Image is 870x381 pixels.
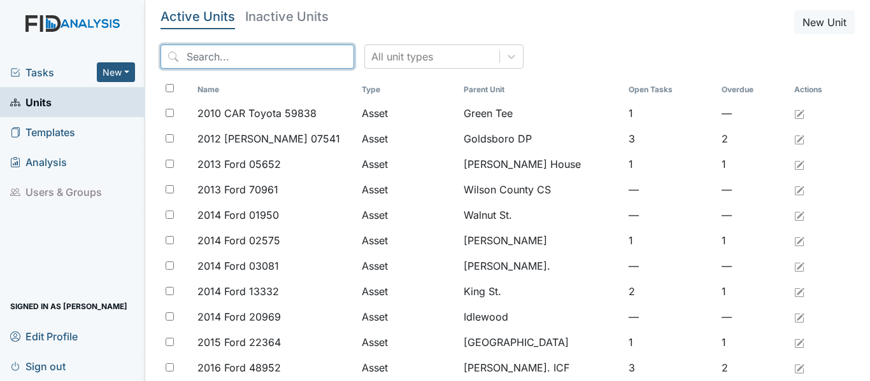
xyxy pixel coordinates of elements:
[624,126,717,151] td: 3
[717,329,789,355] td: 1
[794,309,804,324] a: Edit
[717,202,789,228] td: —
[794,182,804,197] a: Edit
[10,296,127,316] span: Signed in as [PERSON_NAME]
[624,151,717,177] td: 1
[459,177,623,202] td: Wilson County CS
[794,258,804,274] a: Edit
[192,79,357,100] th: Toggle SortBy
[10,122,75,142] span: Templates
[624,228,717,253] td: 1
[357,151,459,177] td: Asset
[794,106,804,121] a: Edit
[794,10,855,34] button: New Unit
[10,356,66,376] span: Sign out
[197,207,279,223] span: 2014 Ford 01950
[624,202,717,228] td: —
[357,202,459,228] td: Asset
[357,329,459,355] td: Asset
[717,279,789,304] td: 1
[794,335,804,350] a: Edit
[166,84,174,92] input: Toggle All Rows Selected
[459,329,623,355] td: [GEOGRAPHIC_DATA]
[197,258,279,274] span: 2014 Ford 03081
[10,326,78,346] span: Edit Profile
[10,152,67,172] span: Analysis
[197,309,281,324] span: 2014 Ford 20969
[197,182,278,197] span: 2013 Ford 70961
[717,253,789,279] td: —
[717,228,789,253] td: 1
[624,329,717,355] td: 1
[197,131,340,146] span: 2012 [PERSON_NAME] 07541
[789,79,853,100] th: Actions
[10,92,52,112] span: Units
[459,126,623,151] td: Goldsboro DP
[371,49,433,64] div: All unit types
[357,355,459,380] td: Asset
[717,177,789,202] td: —
[459,253,623,279] td: [PERSON_NAME].
[794,156,804,172] a: Edit
[197,335,281,350] span: 2015 Ford 22364
[624,100,717,126] td: 1
[197,106,317,121] span: 2010 CAR Toyota 59838
[794,207,804,223] a: Edit
[459,304,623,329] td: Idlewood
[794,284,804,299] a: Edit
[459,202,623,228] td: Walnut St.
[357,279,459,304] td: Asset
[624,253,717,279] td: —
[624,177,717,202] td: —
[459,79,623,100] th: Toggle SortBy
[624,355,717,380] td: 3
[357,177,459,202] td: Asset
[624,79,717,100] th: Toggle SortBy
[459,100,623,126] td: Green Tee
[717,126,789,151] td: 2
[717,100,789,126] td: —
[794,360,804,375] a: Edit
[459,151,623,177] td: [PERSON_NAME] House
[10,65,97,80] a: Tasks
[357,79,459,100] th: Toggle SortBy
[624,304,717,329] td: —
[197,156,281,172] span: 2013 Ford 05652
[197,233,280,248] span: 2014 Ford 02575
[459,355,623,380] td: [PERSON_NAME]. ICF
[357,253,459,279] td: Asset
[717,355,789,380] td: 2
[794,233,804,248] a: Edit
[717,79,789,100] th: Toggle SortBy
[160,45,354,69] input: Search...
[459,279,623,304] td: King St.
[245,10,329,23] h5: Inactive Units
[197,284,279,299] span: 2014 Ford 13332
[197,360,281,375] span: 2016 Ford 48952
[459,228,623,253] td: [PERSON_NAME]
[717,304,789,329] td: —
[357,126,459,151] td: Asset
[357,228,459,253] td: Asset
[97,62,135,82] button: New
[794,131,804,146] a: Edit
[624,279,717,304] td: 2
[357,304,459,329] td: Asset
[717,151,789,177] td: 1
[160,10,235,23] h5: Active Units
[357,100,459,126] td: Asset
